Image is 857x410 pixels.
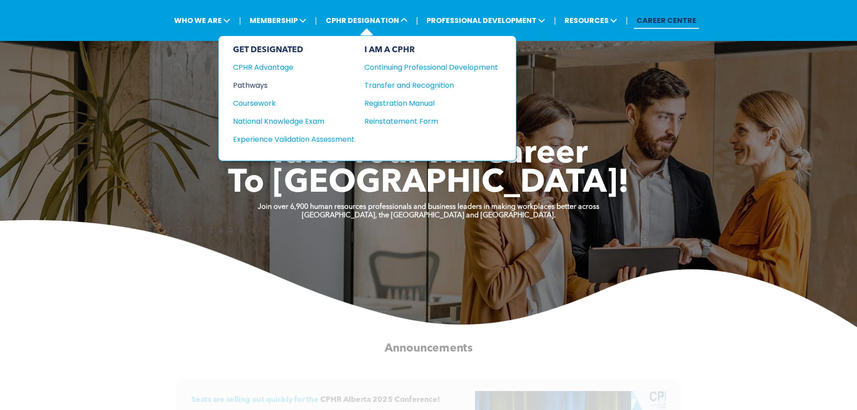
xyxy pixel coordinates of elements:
li: | [239,11,241,30]
div: Pathways [233,80,342,91]
strong: Join over 6,900 human resources professionals and business leaders in making workplaces better ac... [258,203,599,211]
a: Transfer and Recognition [364,80,498,91]
li: | [554,11,556,30]
a: Reinstatement Form [364,116,498,127]
div: GET DESIGNATED [233,45,354,55]
a: Registration Manual [364,98,498,109]
div: Experience Validation Assessment [233,134,342,145]
span: PROFESSIONAL DEVELOPMENT [424,12,548,29]
span: WHO WE ARE [171,12,233,29]
div: Registration Manual [364,98,485,109]
a: Continuing Professional Development [364,62,498,73]
span: CPHR Alberta 2025 Conference! [320,396,440,404]
a: Experience Validation Assessment [233,134,354,145]
a: CAREER CENTRE [634,12,699,29]
span: Seats are selling out quickly for the [191,396,319,404]
a: Pathways [233,80,354,91]
div: CPHR Advantage [233,62,342,73]
a: National Knowledge Exam [233,116,354,127]
span: MEMBERSHIP [247,12,309,29]
span: RESOURCES [562,12,620,29]
a: Coursework [233,98,354,109]
div: National Knowledge Exam [233,116,342,127]
li: | [416,11,418,30]
div: Continuing Professional Development [364,62,485,73]
a: CPHR Advantage [233,62,354,73]
span: To [GEOGRAPHIC_DATA]! [228,167,629,200]
span: Announcements [385,342,473,354]
div: I AM A CPHR [364,45,498,55]
strong: [GEOGRAPHIC_DATA], the [GEOGRAPHIC_DATA] and [GEOGRAPHIC_DATA]. [302,212,556,219]
div: Reinstatement Form [364,116,485,127]
div: Transfer and Recognition [364,80,485,91]
span: CPHR DESIGNATION [323,12,410,29]
div: Coursework [233,98,342,109]
li: | [626,11,628,30]
li: | [315,11,317,30]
